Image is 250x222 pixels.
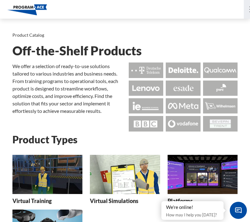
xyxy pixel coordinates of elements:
[166,62,200,78] img: Logo - Deloitte
[129,81,163,96] img: Logo - Lenovo
[230,202,247,219] span: Chat Widget
[129,62,163,78] img: Logo - Deutsche Telekom
[12,31,238,39] nav: breadcrumb
[203,116,238,131] img: Logo - Seven Trent
[90,197,138,205] h3: Virtual Simulations
[168,197,193,205] h3: Platforms
[12,31,44,39] li: Product Catalog
[129,98,163,113] img: Logo - Ie Business School
[166,81,200,96] img: Logo - Esade
[90,155,160,194] img: Virtual Simulations
[129,116,163,131] img: Logo - BBC
[12,155,82,194] img: Virtual Training
[168,155,238,194] img: Platforms
[166,116,200,131] img: Logo - Vodafone
[12,155,82,210] a: Virtual Training
[7,4,47,15] img: Program-Ace
[203,98,238,113] img: Logo - Wilhemsen
[12,134,238,145] h2: Product Types
[12,197,52,205] h3: Virtual Training
[168,155,238,210] a: Platforms
[203,62,238,78] img: Logo - Qualcomm
[166,204,219,210] div: We're online!
[166,211,219,219] p: How may I help you [DATE]?
[203,81,238,96] img: Logo - Pwc
[12,45,238,56] h1: Off-the-Shelf Products
[166,98,200,113] img: Logo - Meta
[90,155,160,210] a: Virtual Simulations
[12,77,121,115] p: From training programs to operational tools, each product is designed to streamline workflows, op...
[12,62,121,77] p: We offer a selection of ready-to-use solutions tailored to various industries and business needs.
